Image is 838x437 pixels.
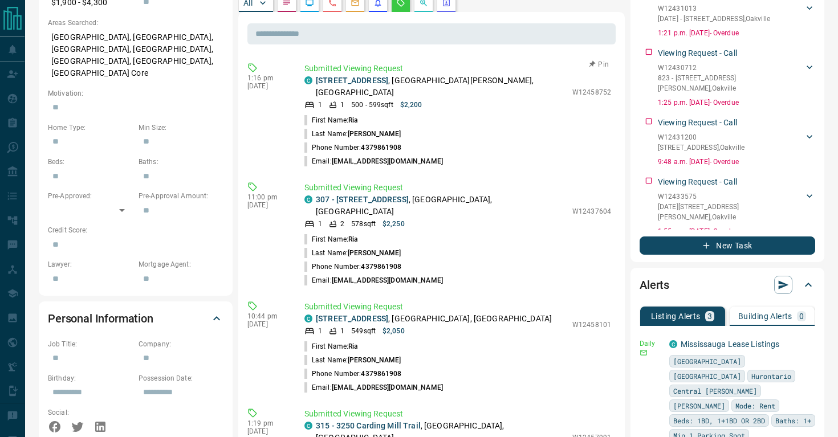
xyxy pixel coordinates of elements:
[348,130,401,138] span: [PERSON_NAME]
[658,3,770,14] p: W12431013
[48,191,133,201] p: Pre-Approved:
[658,202,804,222] p: [DATE][STREET_ADDRESS][PERSON_NAME] , Oakville
[658,130,815,155] div: W12431200[STREET_ADDRESS],Oakville
[48,309,153,328] h2: Personal Information
[673,356,741,367] span: [GEOGRAPHIC_DATA]
[304,115,359,125] p: First Name:
[48,259,133,269] p: Lawyer:
[658,226,815,236] p: 1:55 p.m. [DATE] - Overdue
[658,1,815,26] div: W12431013[DATE] - [STREET_ADDRESS],Oakville
[139,157,223,167] p: Baths:
[572,320,611,330] p: W12458101
[707,312,712,320] p: 3
[673,370,741,382] span: [GEOGRAPHIC_DATA]
[304,142,402,153] p: Phone Number:
[318,100,322,110] p: 1
[304,341,359,352] p: First Name:
[348,342,358,350] span: Ria
[332,157,443,165] span: [EMAIL_ADDRESS][DOMAIN_NAME]
[340,100,344,110] p: 1
[318,219,322,229] p: 1
[640,276,669,294] h2: Alerts
[361,144,401,152] span: 4379861908
[658,132,745,142] p: W12431200
[304,156,443,166] p: Email:
[304,369,402,379] p: Phone Number:
[735,400,775,411] span: Mode: Rent
[247,82,287,90] p: [DATE]
[658,60,815,96] div: W12430712823 - [STREET_ADDRESS][PERSON_NAME],Oakville
[304,275,443,285] p: Email:
[651,312,701,320] p: Listing Alerts
[48,157,133,167] p: Beds:
[304,248,401,258] p: Last Name:
[304,129,401,139] p: Last Name:
[139,373,223,383] p: Possession Date:
[799,312,804,320] p: 0
[348,116,358,124] span: Ria
[673,400,725,411] span: [PERSON_NAME]
[48,407,133,418] p: Social:
[304,76,312,84] div: condos.ca
[572,206,611,217] p: W12437604
[247,419,287,427] p: 1:19 pm
[658,97,815,108] p: 1:25 p.m. [DATE] - Overdue
[139,259,223,269] p: Mortgage Agent:
[304,182,611,194] p: Submitted Viewing Request
[383,326,405,336] p: $2,050
[681,340,779,349] a: Mississauga Lease Listings
[351,100,393,110] p: 500 - 599 sqft
[304,382,443,393] p: Email:
[247,427,287,435] p: [DATE]
[139,122,223,133] p: Min Size:
[383,219,405,229] p: $2,250
[658,14,770,24] p: [DATE] - [STREET_ADDRESS] , Oakville
[247,74,287,82] p: 1:16 pm
[751,370,791,382] span: Hurontario
[658,176,737,188] p: Viewing Request - Call
[640,338,662,349] p: Daily
[316,76,388,85] a: [STREET_ADDRESS]
[669,340,677,348] div: condos.ca
[340,219,344,229] p: 2
[361,370,401,378] span: 4379861908
[247,193,287,201] p: 11:00 pm
[247,201,287,209] p: [DATE]
[640,271,815,299] div: Alerts
[48,373,133,383] p: Birthday:
[304,301,611,313] p: Submitted Viewing Request
[332,276,443,284] span: [EMAIL_ADDRESS][DOMAIN_NAME]
[348,235,358,243] span: Ria
[48,18,223,28] p: Areas Searched:
[673,415,765,426] span: Beds: 1BD, 1+1BD OR 2BD
[640,236,815,255] button: New Task
[304,315,312,322] div: condos.ca
[658,142,745,153] p: [STREET_ADDRESS] , Oakville
[316,313,552,325] p: , [GEOGRAPHIC_DATA], [GEOGRAPHIC_DATA]
[304,408,611,420] p: Submitted Viewing Request
[332,383,443,391] span: [EMAIL_ADDRESS][DOMAIN_NAME]
[340,326,344,336] p: 1
[658,73,804,93] p: 823 - [STREET_ADDRESS][PERSON_NAME] , Oakville
[775,415,811,426] span: Baths: 1+
[304,195,312,203] div: condos.ca
[247,320,287,328] p: [DATE]
[48,88,223,99] p: Motivation:
[247,312,287,320] p: 10:44 pm
[658,28,815,38] p: 1:21 p.m. [DATE] - Overdue
[316,75,567,99] p: , [GEOGRAPHIC_DATA][PERSON_NAME], [GEOGRAPHIC_DATA]
[316,314,388,323] a: [STREET_ADDRESS]
[351,219,376,229] p: 578 sqft
[139,339,223,349] p: Company:
[658,117,737,129] p: Viewing Request - Call
[658,47,737,59] p: Viewing Request - Call
[48,225,223,235] p: Credit Score:
[316,421,421,430] a: 315 - 3250 Carding Mill Trail
[48,28,223,83] p: [GEOGRAPHIC_DATA], [GEOGRAPHIC_DATA], [GEOGRAPHIC_DATA], [GEOGRAPHIC_DATA], [GEOGRAPHIC_DATA], [G...
[572,87,611,97] p: W12458752
[316,194,567,218] p: , [GEOGRAPHIC_DATA], [GEOGRAPHIC_DATA]
[658,189,815,224] div: W12433575[DATE][STREET_ADDRESS][PERSON_NAME],Oakville
[316,195,409,204] a: 307 - [STREET_ADDRESS]
[139,191,223,201] p: Pre-Approval Amount:
[348,249,401,257] span: [PERSON_NAME]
